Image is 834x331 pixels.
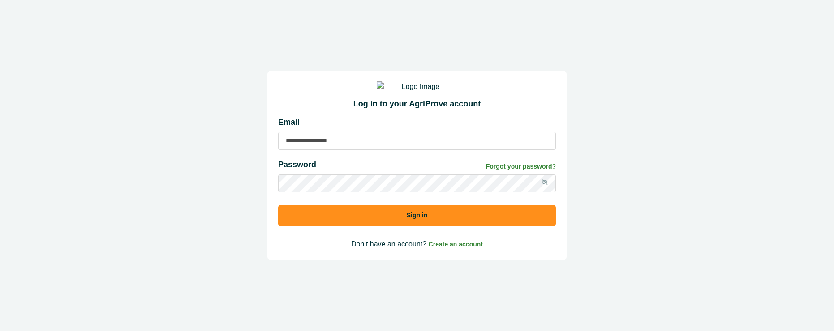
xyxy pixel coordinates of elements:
a: Forgot your password? [486,162,556,171]
a: Create an account [429,240,483,248]
span: Create an account [429,241,483,248]
img: Logo Image [377,81,457,92]
p: Password [278,159,316,171]
h2: Log in to your AgriProve account [278,99,556,109]
button: Sign in [278,205,556,226]
p: Email [278,116,556,128]
p: Don’t have an account? [278,239,556,250]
